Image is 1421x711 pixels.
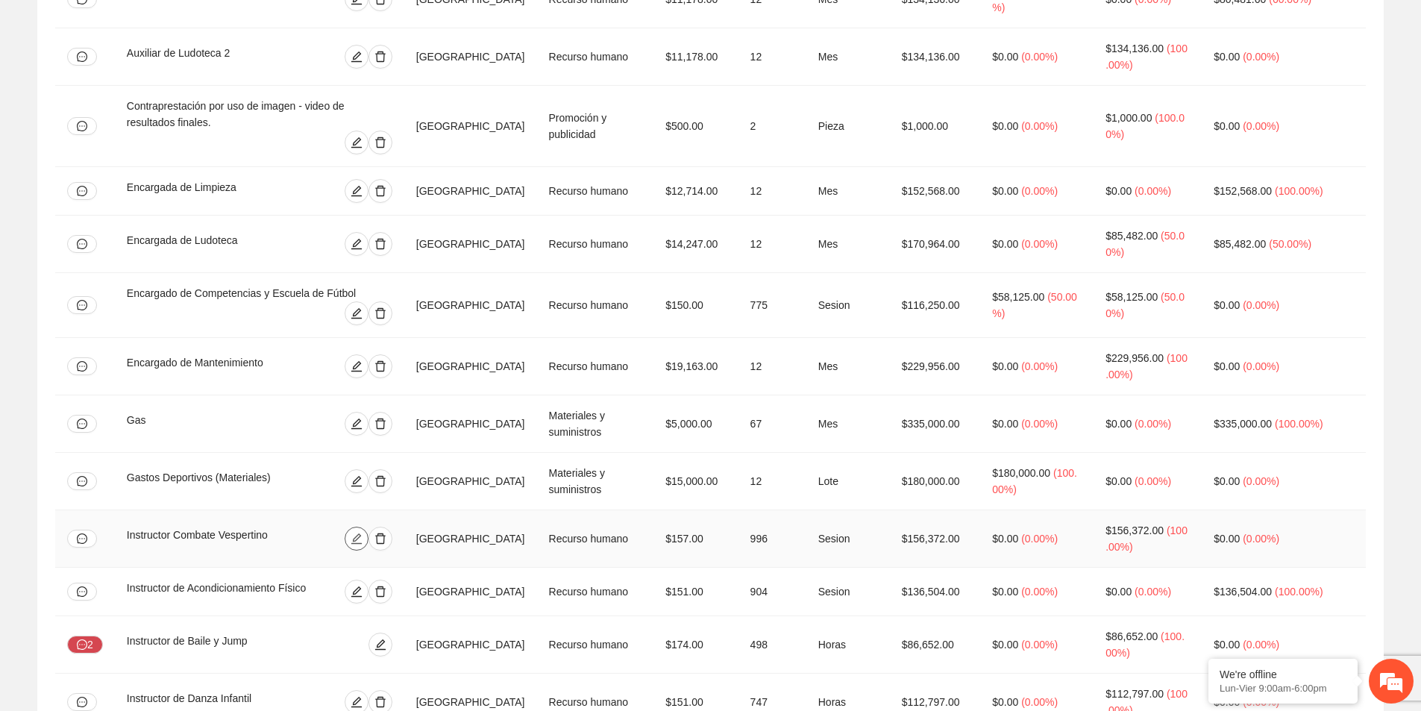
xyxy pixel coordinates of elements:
td: Sesion [806,568,890,616]
span: ( 0.00% ) [1021,51,1058,63]
td: Recurso humano [537,167,654,216]
td: $5,000.00 [653,395,738,453]
td: $335,000.00 [890,395,981,453]
td: [GEOGRAPHIC_DATA] [404,216,537,273]
td: $14,247.00 [653,216,738,273]
span: delete [369,238,392,250]
span: $0.00 [1214,51,1240,63]
button: delete [368,469,392,493]
td: $156,372.00 [890,510,981,568]
span: ( 0.00% ) [1243,120,1279,132]
td: 67 [738,395,806,453]
div: Encargada de Ludoteca [127,232,291,256]
td: 12 [738,338,806,395]
td: Sesion [806,273,890,338]
button: message [67,357,97,375]
button: message [67,48,97,66]
div: Dejar un mensaje [78,76,251,95]
button: delete [368,45,392,69]
span: $0.00 [1214,360,1240,372]
span: edit [345,307,368,319]
span: $0.00 [992,533,1018,545]
td: [GEOGRAPHIC_DATA] [404,453,537,510]
td: Recurso humano [537,568,654,616]
span: edit [345,51,368,63]
span: delete [369,475,392,487]
td: Recurso humano [537,510,654,568]
span: ( 0.00% ) [1243,533,1279,545]
span: edit [345,238,368,250]
span: $85,482.00 [1105,230,1158,242]
button: edit [345,354,368,378]
button: delete [368,131,392,154]
span: $0.00 [1105,185,1132,197]
button: delete [368,354,392,378]
span: delete [369,137,392,148]
span: $229,956.00 [1105,352,1164,364]
td: 498 [738,616,806,674]
span: $180,000.00 [992,467,1050,479]
div: Instructor Combate Vespertino [127,527,307,551]
button: message [67,235,97,253]
td: [GEOGRAPHIC_DATA] [404,273,537,338]
span: ( 0.00% ) [1135,418,1171,430]
td: $170,964.00 [890,216,981,273]
span: $58,125.00 [1105,291,1158,303]
span: $0.00 [992,360,1018,372]
span: ( 0.00% ) [1021,586,1058,598]
span: Estamos sin conexión. Déjenos un mensaje. [28,199,263,350]
td: Recurso humano [537,616,654,674]
button: edit [345,527,368,551]
span: $0.00 [1105,475,1132,487]
td: 12 [738,167,806,216]
td: Promoción y publicidad [537,86,654,167]
span: ( 0.00% ) [1243,299,1279,311]
span: $112,797.00 [1105,688,1164,700]
div: Contraprestación por uso de imagen - video de resultados finales. [127,98,392,131]
td: [GEOGRAPHIC_DATA] [404,167,537,216]
td: Mes [806,28,890,86]
div: Gastos Deportivos (Materiales) [127,469,307,493]
td: [GEOGRAPHIC_DATA] [404,568,537,616]
span: edit [345,533,368,545]
span: $0.00 [992,696,1018,708]
span: ( 100.00% ) [1275,586,1323,598]
button: message [67,296,97,314]
td: [GEOGRAPHIC_DATA] [404,510,537,568]
p: Lun-Vier 9:00am-6:00pm [1220,683,1346,694]
span: message [77,639,87,651]
span: $0.00 [1214,533,1240,545]
span: ( 50.00% ) [992,291,1077,319]
span: ( 0.00% ) [1243,360,1279,372]
span: ( 0.00% ) [1021,185,1058,197]
span: $0.00 [992,120,1018,132]
td: $19,163.00 [653,338,738,395]
td: $150.00 [653,273,738,338]
td: 12 [738,28,806,86]
button: delete [368,232,392,256]
td: $15,000.00 [653,453,738,510]
span: $136,504.00 [1214,586,1272,598]
span: ( 100.00% ) [1105,524,1188,553]
span: $0.00 [1214,639,1240,651]
td: Pieza [806,86,890,167]
span: delete [369,696,392,708]
textarea: Escriba su mensaje aquí y haga clic en “Enviar” [7,407,284,460]
span: $0.00 [1214,120,1240,132]
span: $156,372.00 [1105,524,1164,536]
span: $335,000.00 [1214,418,1272,430]
td: Horas [806,616,890,674]
span: message [77,239,87,249]
span: ( 100.00% ) [1275,185,1323,197]
span: edit [345,137,368,148]
td: 996 [738,510,806,568]
div: We're offline [1220,668,1346,680]
button: edit [345,45,368,69]
button: edit [345,469,368,493]
button: message [67,117,97,135]
td: $157.00 [653,510,738,568]
td: Sesion [806,510,890,568]
td: Mes [806,338,890,395]
td: $136,504.00 [890,568,981,616]
td: 904 [738,568,806,616]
